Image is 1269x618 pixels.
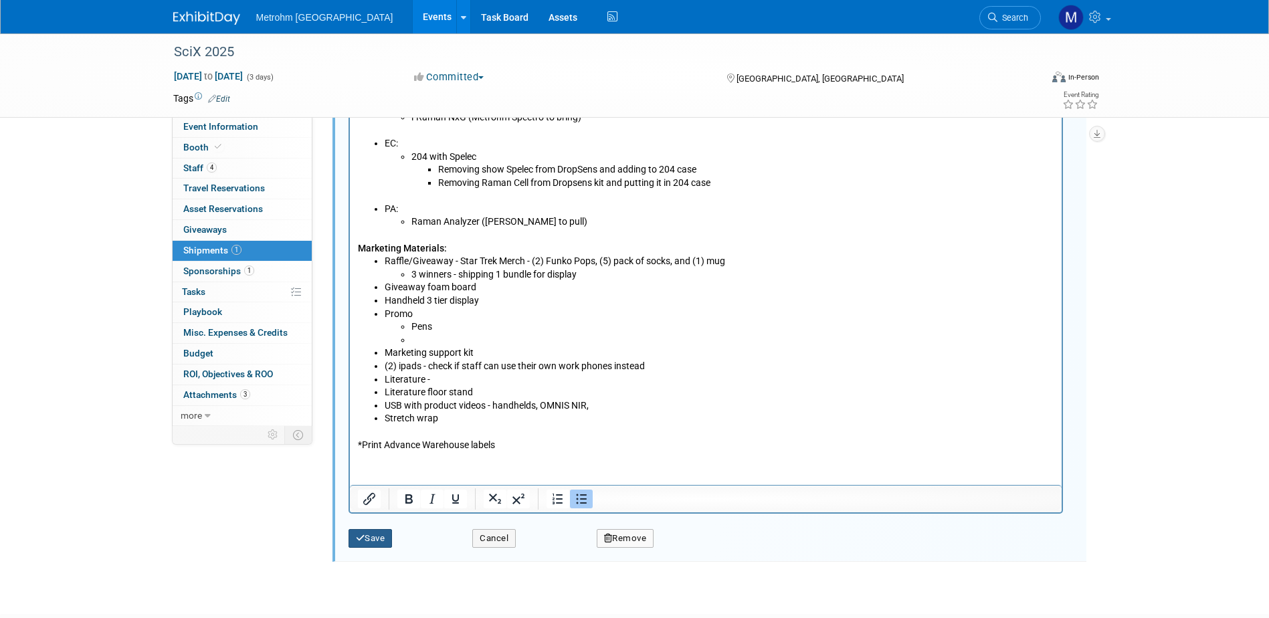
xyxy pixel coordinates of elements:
a: Edit [208,94,230,104]
a: Asset Reservations [173,199,312,219]
td: Personalize Event Tab Strip [262,426,285,443]
span: 1 [244,266,254,276]
td: Toggle Event Tabs [284,426,312,443]
span: 4 [207,163,217,173]
a: Shipments1 [173,241,312,261]
span: to [202,71,215,82]
a: Travel Reservations [173,179,312,199]
span: 3 [240,389,250,399]
span: Attachments [183,389,250,400]
span: 1 [231,245,241,255]
img: Michelle Simoes [1058,5,1084,30]
span: ROI, Objectives & ROO [183,369,273,379]
span: (3 days) [246,73,274,82]
a: Playbook [173,302,312,322]
span: Sponsorships [183,266,254,276]
span: Asset Reservations [183,203,263,214]
img: ExhibitDay [173,11,240,25]
a: Budget [173,344,312,364]
img: Format-Inperson.png [1052,72,1066,82]
span: [GEOGRAPHIC_DATA], [GEOGRAPHIC_DATA] [737,74,904,84]
span: Staff [183,163,217,173]
a: Tasks [173,282,312,302]
span: more [181,410,202,421]
span: Giveaways [183,224,227,235]
a: ROI, Objectives & ROO [173,365,312,385]
button: Committed [409,70,489,84]
a: Attachments3 [173,385,312,405]
span: [DATE] [DATE] [173,70,243,82]
a: Search [979,6,1041,29]
span: Misc. Expenses & Credits [183,327,288,338]
a: Staff4 [173,159,312,179]
span: Shipments [183,245,241,255]
a: Giveaways [173,220,312,240]
i: Booth reservation complete [215,143,221,150]
div: Event Rating [1062,92,1098,98]
a: Booth [173,138,312,158]
td: Tags [173,92,230,105]
span: Tasks [182,286,205,297]
span: Playbook [183,306,222,317]
span: Event Information [183,121,258,132]
a: Sponsorships1 [173,262,312,282]
a: Misc. Expenses & Credits [173,323,312,343]
a: Event Information [173,117,312,137]
a: more [173,406,312,426]
div: SciX 2025 [169,40,1021,64]
span: Metrohm [GEOGRAPHIC_DATA] [256,12,393,23]
span: Travel Reservations [183,183,265,193]
span: Booth [183,142,224,152]
span: Budget [183,348,213,358]
div: Event Format [962,70,1100,90]
div: In-Person [1068,72,1099,82]
span: Search [997,13,1028,23]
